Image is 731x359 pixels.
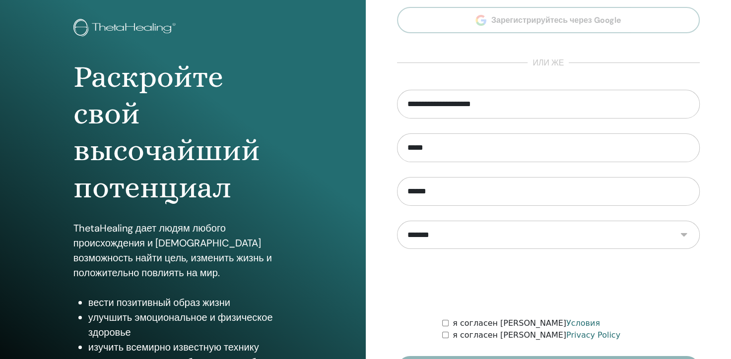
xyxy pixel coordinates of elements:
iframe: reCAPTCHA [473,264,624,302]
span: или же [528,57,569,69]
li: изучить всемирно известную технику [88,340,292,355]
li: вести позитивный образ жизни [88,295,292,310]
li: улучшить эмоциональное и физическое здоровье [88,310,292,340]
p: ThetaHealing дает людям любого происхождения и [DEMOGRAPHIC_DATA] возможность найти цель, изменит... [73,221,292,280]
a: Privacy Policy [566,330,620,340]
h1: Раскройте свой высочайший потенциал [73,59,292,206]
label: я согласен [PERSON_NAME] [453,329,620,341]
a: Условия [566,318,600,328]
label: я согласен [PERSON_NAME] [453,317,600,329]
